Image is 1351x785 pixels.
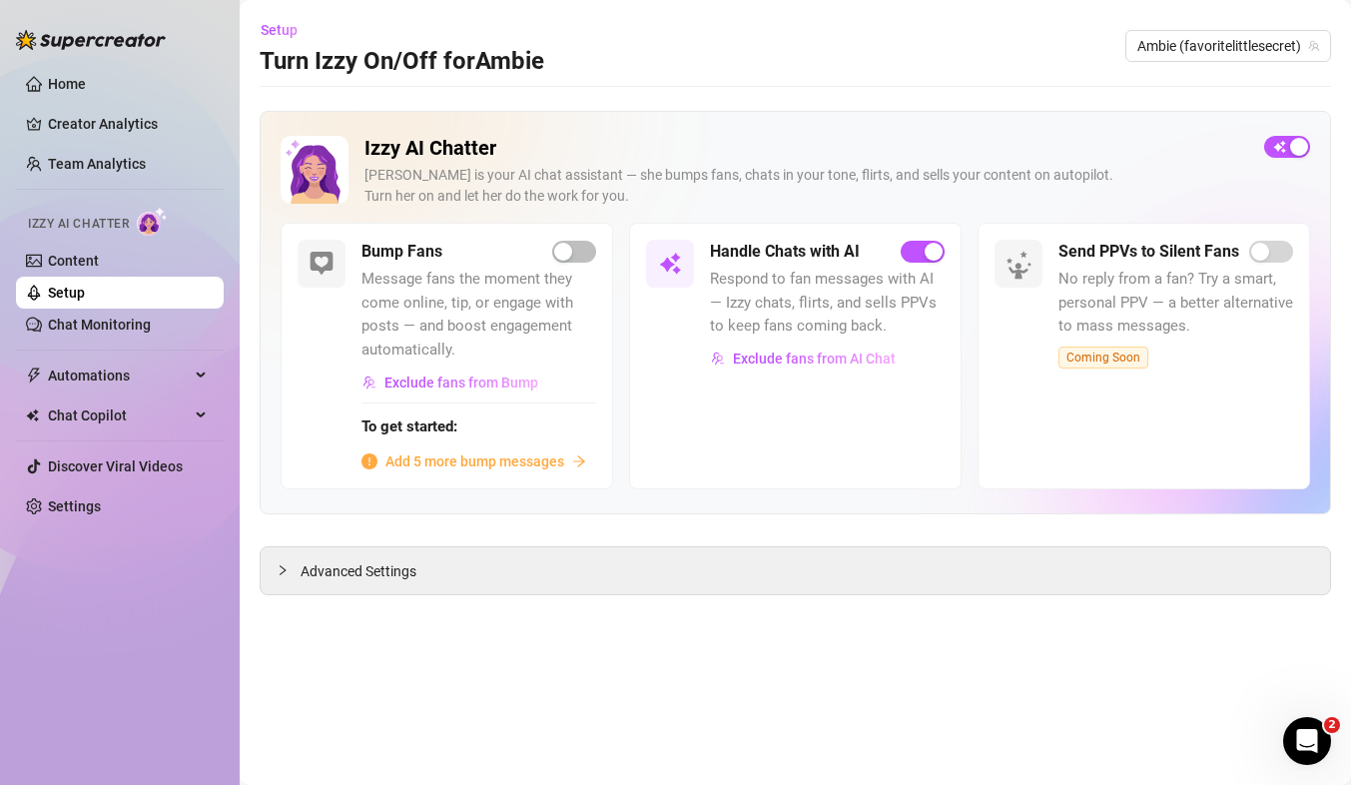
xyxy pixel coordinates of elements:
button: Setup [260,14,314,46]
span: No reply from a fan? Try a smart, personal PPV — a better alternative to mass messages. [1058,268,1293,339]
img: Chat Copilot [26,408,39,422]
img: silent-fans-ppv-o-N6Mmdf.svg [1006,251,1037,283]
img: svg%3e [310,252,334,276]
button: Exclude fans from AI Chat [710,343,897,375]
img: logo-BBDzfeDw.svg [16,30,166,50]
div: [PERSON_NAME] is your AI chat assistant — she bumps fans, chats in your tone, flirts, and sells y... [364,165,1248,207]
strong: To get started: [361,417,457,435]
img: svg%3e [362,376,376,390]
span: Izzy AI Chatter [28,215,129,234]
span: collapsed [277,564,289,576]
h5: Bump Fans [361,240,442,264]
a: Home [48,76,86,92]
div: collapsed [277,559,301,581]
span: Advanced Settings [301,560,416,582]
h5: Handle Chats with AI [710,240,860,264]
img: Izzy AI Chatter [281,136,348,204]
span: Chat Copilot [48,399,190,431]
a: Chat Monitoring [48,317,151,333]
button: Exclude fans from Bump [361,367,539,398]
img: svg%3e [711,352,725,366]
a: Discover Viral Videos [48,458,183,474]
span: info-circle [361,453,377,469]
span: Message fans the moment they come online, tip, or engage with posts — and boost engagement automa... [361,268,596,362]
span: team [1308,40,1320,52]
h3: Turn Izzy On/Off for Ambie [260,46,544,78]
span: arrow-right [572,454,586,468]
h5: Send PPVs to Silent Fans [1058,240,1239,264]
iframe: Intercom live chat [1283,717,1331,765]
span: Respond to fan messages with AI — Izzy chats, flirts, and sells PPVs to keep fans coming back. [710,268,945,339]
span: Setup [261,22,298,38]
span: Add 5 more bump messages [385,450,564,472]
span: Exclude fans from AI Chat [733,351,896,367]
span: thunderbolt [26,368,42,384]
img: AI Chatter [137,207,168,236]
img: svg%3e [658,252,682,276]
h2: Izzy AI Chatter [364,136,1248,161]
span: Exclude fans from Bump [384,375,538,391]
a: Setup [48,285,85,301]
span: Ambie (favoritelittlesecret) [1137,31,1319,61]
span: Automations [48,360,190,392]
span: Coming Soon [1058,347,1148,369]
a: Creator Analytics [48,108,208,140]
a: Settings [48,498,101,514]
a: Content [48,253,99,269]
a: Team Analytics [48,156,146,172]
span: 2 [1324,717,1340,733]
